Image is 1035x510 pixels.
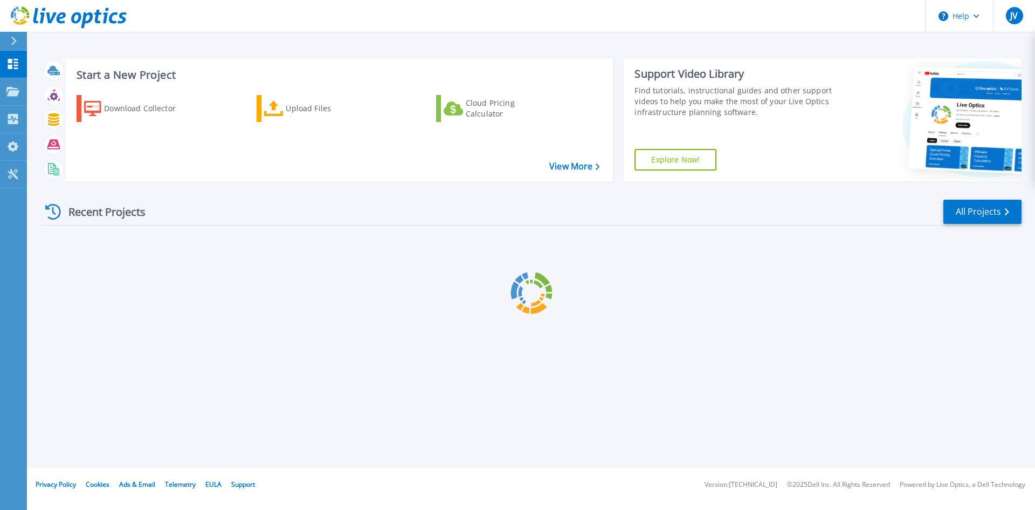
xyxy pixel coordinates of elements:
div: Find tutorials, instructional guides and other support videos to help you make the most of your L... [634,85,837,118]
a: Ads & Email [119,480,155,489]
a: Upload Files [257,95,377,122]
span: JV [1010,11,1018,20]
div: Download Collector [104,98,190,119]
li: © 2025 Dell Inc. All Rights Reserved [787,481,890,488]
div: Cloud Pricing Calculator [466,98,552,119]
h3: Start a New Project [77,69,599,81]
a: Cookies [86,480,109,489]
a: View More [549,161,599,172]
div: Support Video Library [634,67,837,81]
a: Telemetry [165,480,196,489]
a: Download Collector [77,95,197,122]
div: Upload Files [286,98,372,119]
a: EULA [205,480,222,489]
a: Explore Now! [634,149,716,171]
a: All Projects [943,200,1022,224]
a: Cloud Pricing Calculator [436,95,556,122]
a: Privacy Policy [36,480,76,489]
a: Support [231,480,255,489]
li: Version: [TECHNICAL_ID] [705,481,777,488]
li: Powered by Live Optics, a Dell Technology [900,481,1025,488]
div: Recent Projects [42,199,160,225]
